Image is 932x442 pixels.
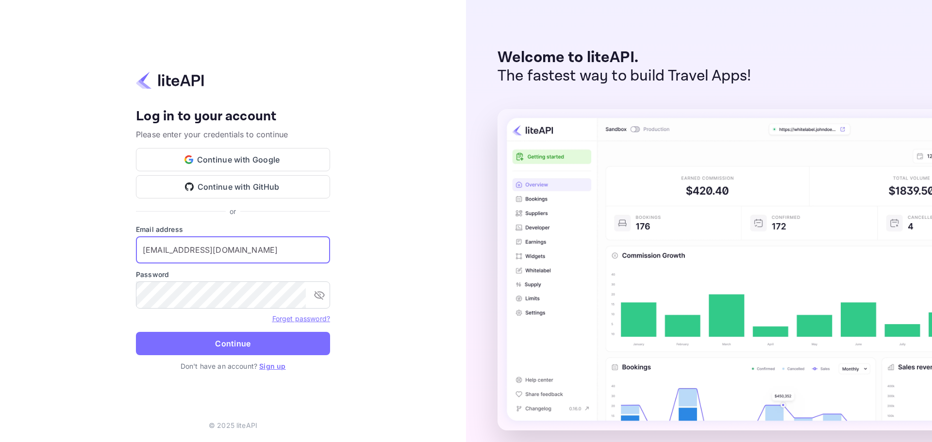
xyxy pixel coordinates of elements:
[259,362,285,370] a: Sign up
[136,129,330,140] p: Please enter your credentials to continue
[136,71,204,90] img: liteapi
[230,206,236,216] p: or
[272,313,330,323] a: Forget password?
[136,361,330,371] p: Don't have an account?
[136,332,330,355] button: Continue
[136,175,330,198] button: Continue with GitHub
[136,224,330,234] label: Email address
[498,67,751,85] p: The fastest way to build Travel Apps!
[209,420,257,430] p: © 2025 liteAPI
[136,108,330,125] h4: Log in to your account
[310,285,329,305] button: toggle password visibility
[498,49,751,67] p: Welcome to liteAPI.
[136,148,330,171] button: Continue with Google
[136,236,330,263] input: Enter your email address
[272,314,330,323] a: Forget password?
[136,269,330,279] label: Password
